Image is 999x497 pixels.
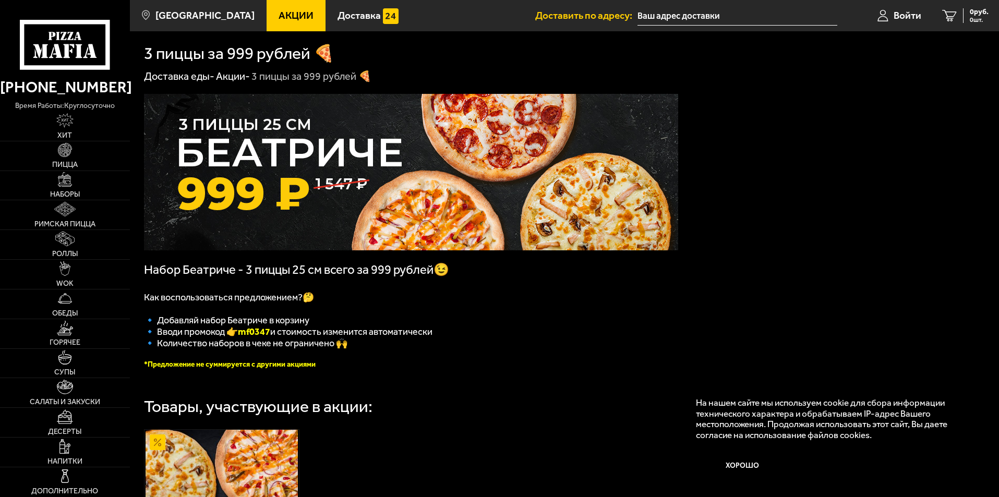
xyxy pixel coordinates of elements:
[52,310,78,317] span: Обеды
[150,434,165,450] img: Акционный
[144,314,309,326] span: 🔹 Добавляй набор Беатриче в корзину
[144,292,314,303] span: Как воспользоваться предложением?🤔
[30,398,100,406] span: Салаты и закуски
[251,70,371,83] div: 3 пиццы за 999 рублей 🍕
[144,262,449,277] span: Набор Беатриче - 3 пиццы 25 см всего за 999 рублей😉
[338,10,381,20] span: Доставка
[155,10,255,20] span: [GEOGRAPHIC_DATA]
[50,339,80,346] span: Горячее
[144,45,334,62] h1: 3 пиццы за 999 рублей 🍕
[144,326,432,337] span: 🔹 Вводи промокод 👉 и стоимость изменится автоматически
[34,221,95,228] span: Римская пицца
[696,397,969,441] p: На нашем сайте мы используем cookie для сбора информации технического характера и обрабатываем IP...
[54,369,75,376] span: Супы
[56,280,74,287] span: WOK
[696,451,790,482] button: Хорошо
[144,70,214,82] a: Доставка еды-
[279,10,314,20] span: Акции
[48,428,81,435] span: Десерты
[52,161,78,168] span: Пицца
[144,360,316,369] font: *Предложение не суммируется с другими акциями
[970,8,989,16] span: 0 руб.
[894,10,921,20] span: Войти
[31,488,98,495] span: Дополнительно
[216,70,250,82] a: Акции-
[637,6,837,26] input: Ваш адрес доставки
[144,94,678,250] img: 1024x1024
[238,326,270,337] b: mf0347
[970,17,989,23] span: 0 шт.
[47,458,82,465] span: Напитки
[52,250,78,258] span: Роллы
[144,398,372,415] div: Товары, участвующие в акции:
[57,132,72,139] span: Хит
[535,10,637,20] span: Доставить по адресу:
[383,8,399,24] img: 15daf4d41897b9f0e9f617042186c801.svg
[50,191,80,198] span: Наборы
[144,337,347,349] span: 🔹 Количество наборов в чеке не ограничено 🙌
